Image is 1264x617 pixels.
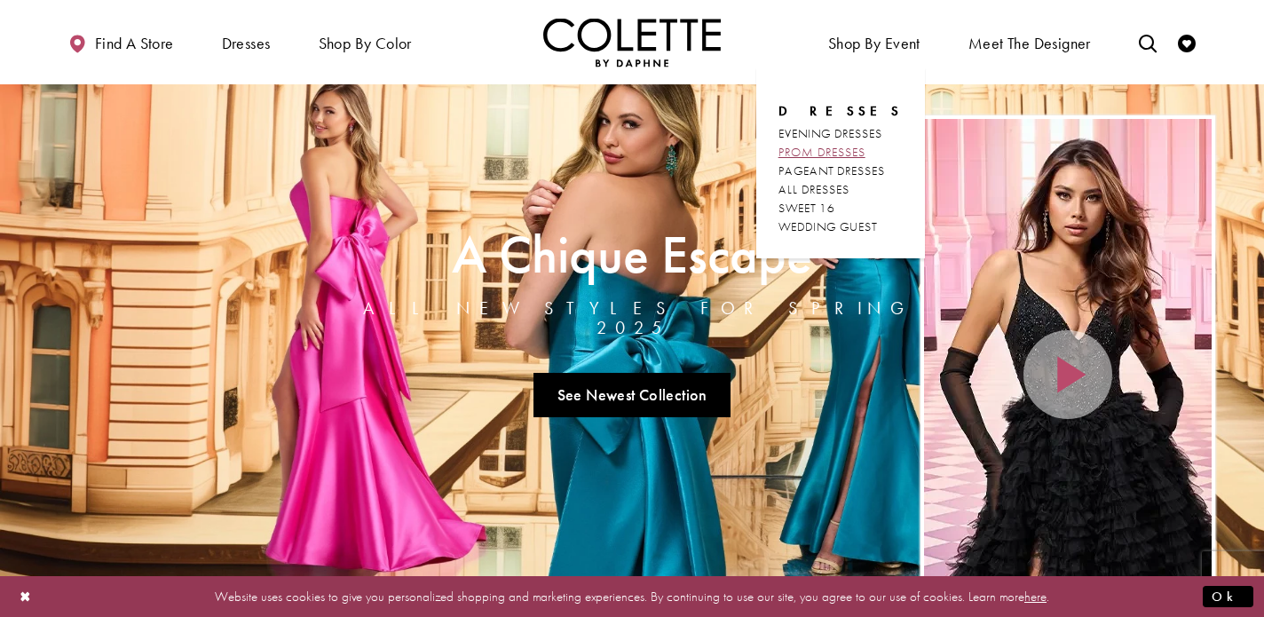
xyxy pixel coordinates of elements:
[543,18,721,67] img: Colette by Daphne
[778,199,903,218] a: SWEET 16
[1024,587,1047,605] a: here
[778,143,903,162] a: PROM DRESSES
[778,102,903,120] span: Dresses
[778,181,849,197] span: ALL DRESSES
[778,144,865,160] span: PROM DRESSES
[344,366,920,424] ul: Slider Links
[778,218,877,234] span: WEDDING GUEST
[778,180,903,199] a: ALL DRESSES
[543,18,721,67] a: Visit Home Page
[778,162,885,178] span: PAGEANT DRESSES
[778,200,835,216] span: SWEET 16
[11,581,41,612] button: Close Dialog
[778,124,903,143] a: EVENING DRESSES
[1203,585,1253,607] button: Submit Dialog
[128,584,1136,608] p: Website uses cookies to give you personalized shopping and marketing experiences. By continuing t...
[778,162,903,180] a: PAGEANT DRESSES
[778,125,882,141] span: EVENING DRESSES
[1173,18,1200,67] a: Check Wishlist
[1134,18,1161,67] a: Toggle search
[778,218,903,236] a: WEDDING GUEST
[533,373,731,417] a: See Newest Collection A Chique Escape All New Styles For Spring 2025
